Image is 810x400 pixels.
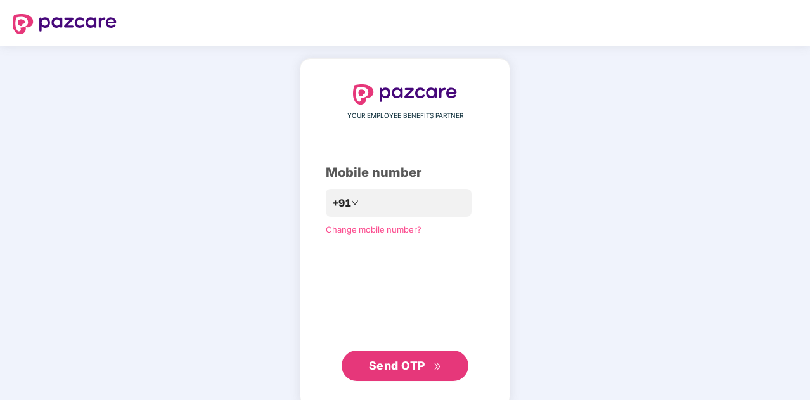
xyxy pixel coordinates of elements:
a: Change mobile number? [326,224,421,235]
div: Mobile number [326,163,484,183]
span: double-right [434,363,442,371]
span: +91 [332,195,351,211]
img: logo [353,84,457,105]
span: down [351,199,359,207]
span: Send OTP [369,359,425,372]
span: YOUR EMPLOYEE BENEFITS PARTNER [347,111,463,121]
button: Send OTPdouble-right [342,351,468,381]
img: logo [13,14,117,34]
